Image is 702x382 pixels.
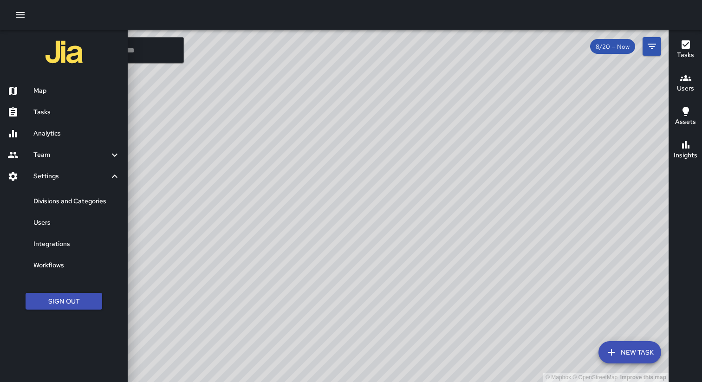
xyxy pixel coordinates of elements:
[45,33,83,71] img: jia-logo
[33,171,109,181] h6: Settings
[675,117,696,127] h6: Assets
[33,86,120,96] h6: Map
[33,260,120,271] h6: Workflows
[33,196,120,207] h6: Divisions and Categories
[33,218,120,228] h6: Users
[33,107,120,117] h6: Tasks
[33,150,109,160] h6: Team
[33,239,120,249] h6: Integrations
[33,129,120,139] h6: Analytics
[598,341,661,363] button: New Task
[677,84,694,94] h6: Users
[26,293,102,310] button: Sign Out
[674,150,697,161] h6: Insights
[677,50,694,60] h6: Tasks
